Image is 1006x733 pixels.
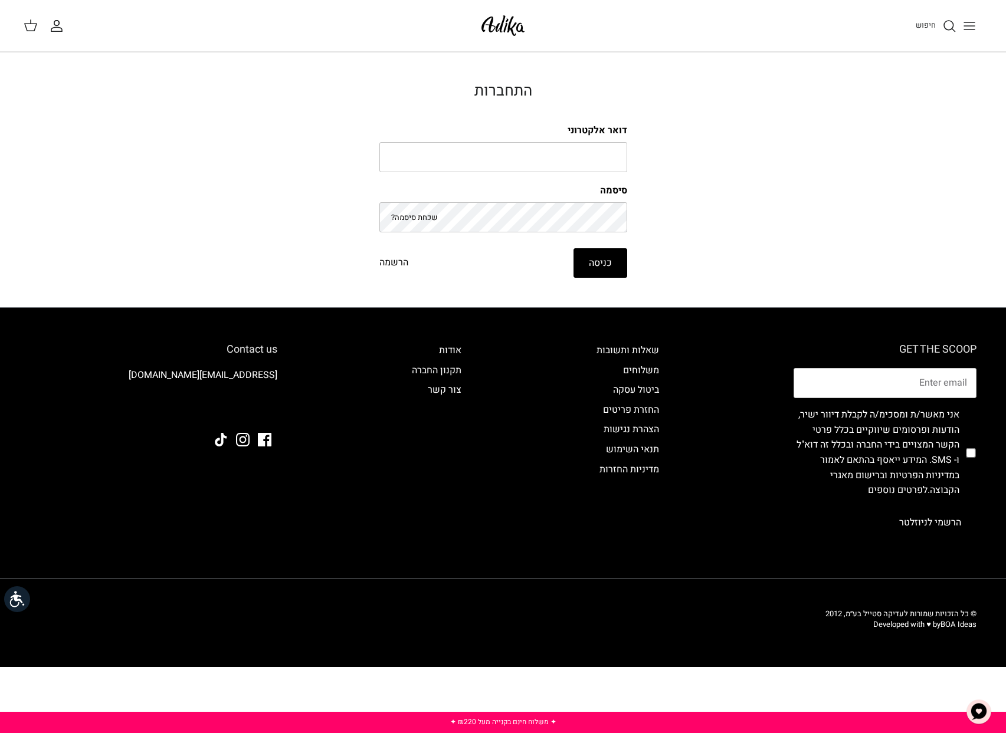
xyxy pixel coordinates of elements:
[868,483,928,497] a: לפרטים נוספים
[379,184,627,197] label: סיסמה
[794,368,976,399] input: Email
[941,619,976,630] a: BOA Ideas
[574,248,627,278] button: כניסה
[825,619,976,630] p: Developed with ♥ by
[400,343,473,537] div: Secondary navigation
[258,433,271,446] a: Facebook
[794,407,959,498] label: אני מאשר/ת ומסכימ/ה לקבלת דיוור ישיר, הודעות ופרסומים שיווקיים בכלל פרטי הקשר המצויים בידי החברה ...
[236,433,250,446] a: Instagram
[379,82,627,100] h2: התחברות
[884,508,976,537] button: הרשמי לניוזלטר
[599,462,659,476] a: מדיניות החזרות
[50,19,68,33] a: החשבון שלי
[379,124,627,137] label: דואר אלקטרוני
[613,383,659,397] a: ביטול עסקה
[129,368,277,382] a: [EMAIL_ADDRESS][DOMAIN_NAME]
[450,716,556,727] a: ✦ משלוח חינם בקנייה מעל ₪220 ✦
[604,422,659,436] a: הצהרת נגישות
[825,608,976,619] span: © כל הזכויות שמורות לעדיקה סטייל בע״מ, 2012
[428,383,461,397] a: צור קשר
[916,19,936,31] span: חיפוש
[794,343,976,356] h6: GET THE SCOOP
[379,255,408,271] a: הרשמה
[245,400,277,416] img: Adika IL
[439,343,461,357] a: אודות
[606,442,659,456] a: תנאי השימוש
[916,19,956,33] a: חיפוש
[412,363,461,377] a: תקנון החברה
[391,212,437,223] a: שכחת סיסמה?
[961,694,997,729] button: צ'אט
[585,343,671,537] div: Secondary navigation
[597,343,659,357] a: שאלות ותשובות
[478,12,528,40] img: Adika IL
[956,13,982,39] button: Toggle menu
[214,433,228,446] a: Tiktok
[603,403,659,417] a: החזרת פריטים
[30,343,277,356] h6: Contact us
[623,363,659,377] a: משלוחים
